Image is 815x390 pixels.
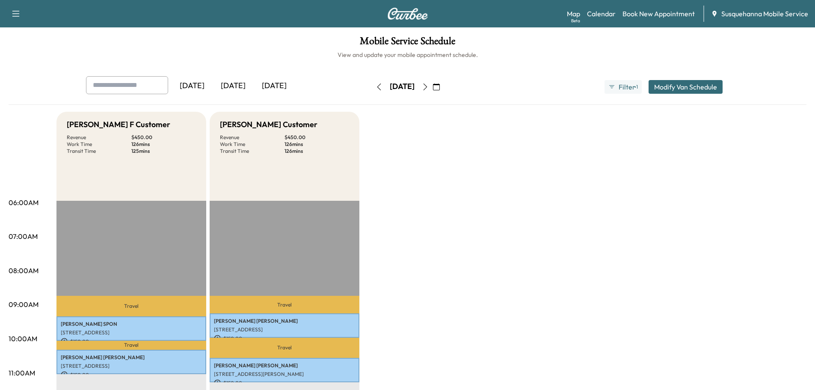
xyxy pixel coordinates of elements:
div: [DATE] [172,76,213,96]
img: Curbee Logo [387,8,428,20]
h5: [PERSON_NAME] F Customer [67,119,170,131]
p: 09:00AM [9,299,39,310]
p: Revenue [67,134,131,141]
p: Travel [56,296,206,316]
span: Susquehanna Mobile Service [721,9,808,19]
p: [STREET_ADDRESS] [61,363,202,369]
p: $ 450.00 [285,134,349,141]
p: 126 mins [285,141,349,148]
a: Calendar [587,9,616,19]
p: 11:00AM [9,368,35,378]
p: $ 150.00 [214,335,355,342]
p: [PERSON_NAME] [PERSON_NAME] [61,354,202,361]
p: Work Time [67,141,131,148]
span: Filter [619,82,634,92]
p: 126 mins [285,148,349,155]
button: Filter●1 [605,80,641,94]
span: ● [634,85,636,89]
p: 07:00AM [9,231,38,241]
p: Transit Time [67,148,131,155]
h1: Mobile Service Schedule [9,36,806,51]
p: Travel [210,296,359,314]
div: [DATE] [254,76,295,96]
p: $ 150.00 [61,338,202,345]
p: $ 450.00 [131,134,196,141]
div: [DATE] [390,81,415,92]
h5: [PERSON_NAME] Customer [220,119,317,131]
div: [DATE] [213,76,254,96]
p: Transit Time [220,148,285,155]
p: [PERSON_NAME] [PERSON_NAME] [214,362,355,369]
p: 06:00AM [9,197,39,208]
p: [STREET_ADDRESS] [61,329,202,336]
p: Revenue [220,134,285,141]
p: Travel [56,341,206,350]
p: Travel [210,338,359,358]
p: 126 mins [131,141,196,148]
button: Modify Van Schedule [649,80,723,94]
a: Book New Appointment [622,9,695,19]
p: $ 150.00 [214,379,355,387]
p: [PERSON_NAME] SPON [61,321,202,327]
p: 08:00AM [9,265,39,276]
p: [STREET_ADDRESS] [214,326,355,333]
p: 125 mins [131,148,196,155]
p: [PERSON_NAME] [PERSON_NAME] [214,318,355,325]
p: 10:00AM [9,333,37,344]
h6: View and update your mobile appointment schedule. [9,51,806,59]
p: Work Time [220,141,285,148]
div: Beta [571,18,580,24]
span: 1 [636,83,638,90]
a: MapBeta [567,9,580,19]
p: [STREET_ADDRESS][PERSON_NAME] [214,371,355,378]
p: $ 150.00 [61,371,202,379]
